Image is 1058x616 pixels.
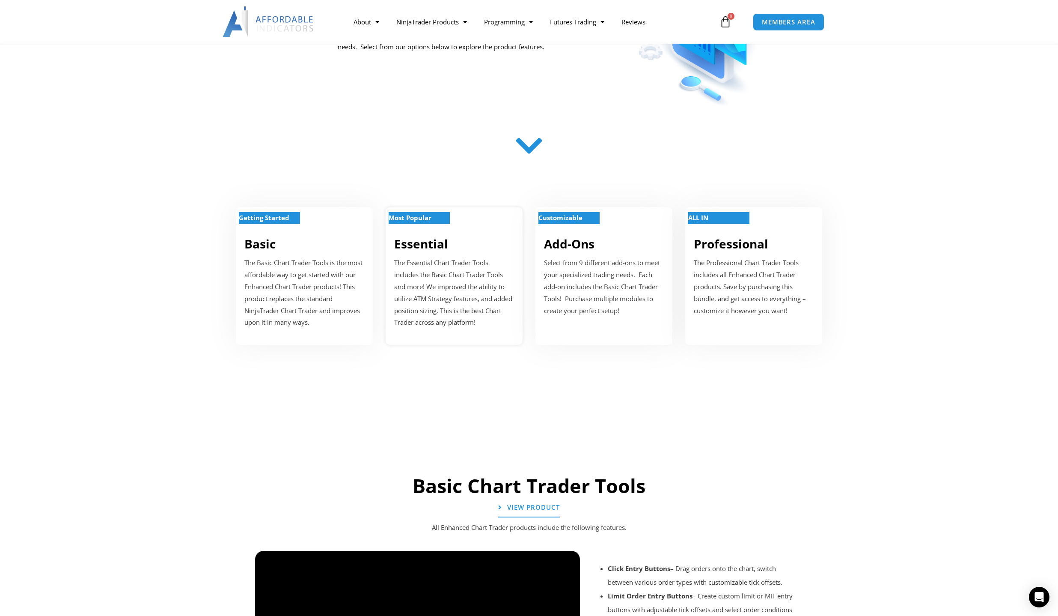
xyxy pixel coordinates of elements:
[244,236,276,252] a: Basic
[544,257,664,317] p: Select from 9 different add-ons to meet your specialized trading needs. Each add-on includes the ...
[613,12,654,32] a: Reviews
[251,473,807,499] h2: Basic Chart Trader Tools
[688,213,708,222] strong: ALL IN
[388,12,476,32] a: NinjaTrader Products
[244,257,364,329] p: The Basic Chart Trader Tools is the most affordable way to get started with our Enhanced Chart Tr...
[476,12,541,32] a: Programming
[345,12,717,32] nav: Menu
[394,236,448,252] a: Essential
[762,19,815,25] span: MEMBERS AREA
[541,12,613,32] a: Futures Trading
[223,6,315,37] img: LogoAI | Affordable Indicators – NinjaTrader
[608,562,802,589] li: – Drag orders onto the chart, switch between various order types with customizable tick offsets.
[507,504,560,511] span: View Product
[272,522,786,534] p: All Enhanced Chart Trader products include the following features.
[389,213,431,222] strong: Most Popular
[1029,587,1049,607] div: Open Intercom Messenger
[255,379,803,439] iframe: Customer reviews powered by Trustpilot
[707,9,744,34] a: 0
[239,213,289,222] strong: Getting Started
[394,257,514,329] p: The Essential Chart Trader Tools includes the Basic Chart Trader Tools and more! We improved the ...
[498,498,560,517] a: View Product
[538,213,582,222] strong: Customizable
[608,564,670,573] strong: Click Entry Buttons
[694,236,768,252] a: Professional
[753,13,824,31] a: MEMBERS AREA
[345,12,388,32] a: About
[608,592,692,600] strong: Limit Order Entry Buttons
[728,13,734,20] span: 0
[544,236,594,252] a: Add-Ons
[694,257,814,317] p: The Professional Chart Trader Tools includes all Enhanced Chart Trader products. Save by purchasi...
